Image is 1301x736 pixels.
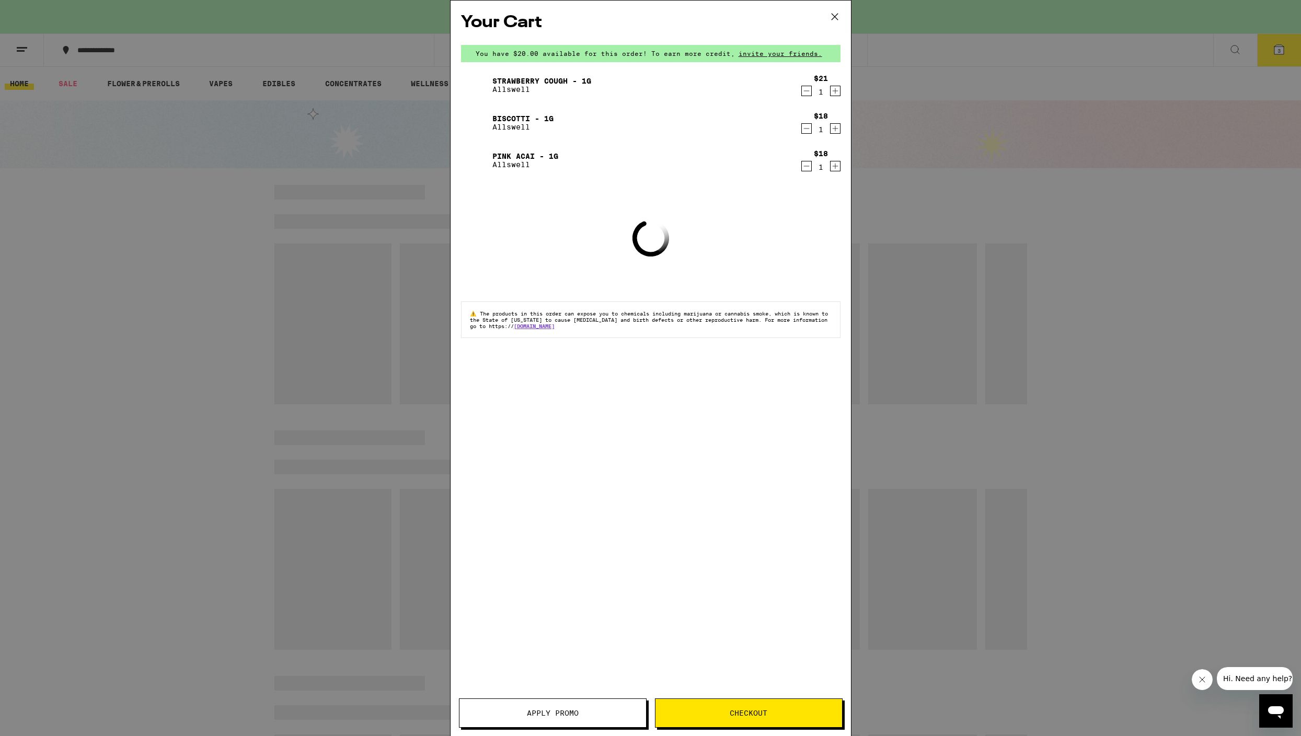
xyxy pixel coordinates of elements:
[459,698,647,728] button: Apply Promo
[492,123,554,131] p: Allswell
[492,152,558,160] a: Pink Acai - 1g
[492,160,558,169] p: Allswell
[830,161,841,171] button: Increment
[1259,694,1293,728] iframe: Button to launch messaging window
[830,86,841,96] button: Increment
[514,323,555,329] a: [DOMAIN_NAME]
[476,50,735,57] span: You have $20.00 available for this order! To earn more credit,
[527,709,579,717] span: Apply Promo
[814,163,828,171] div: 1
[492,85,591,94] p: Allswell
[492,114,554,123] a: Biscotti - 1g
[461,108,490,137] img: Biscotti - 1g
[730,709,767,717] span: Checkout
[801,161,812,171] button: Decrement
[492,77,591,85] a: Strawberry Cough - 1g
[461,11,841,34] h2: Your Cart
[814,125,828,134] div: 1
[461,146,490,175] img: Pink Acai - 1g
[1192,669,1213,690] iframe: Close message
[735,50,826,57] span: invite your friends.
[814,74,828,83] div: $21
[814,112,828,120] div: $18
[814,88,828,96] div: 1
[801,123,812,134] button: Decrement
[830,123,841,134] button: Increment
[801,86,812,96] button: Decrement
[814,149,828,158] div: $18
[470,310,828,329] span: The products in this order can expose you to chemicals including marijuana or cannabis smoke, whi...
[461,71,490,100] img: Strawberry Cough - 1g
[470,310,480,317] span: ⚠️
[655,698,843,728] button: Checkout
[1217,667,1293,690] iframe: Message from company
[461,45,841,62] div: You have $20.00 available for this order! To earn more credit,invite your friends.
